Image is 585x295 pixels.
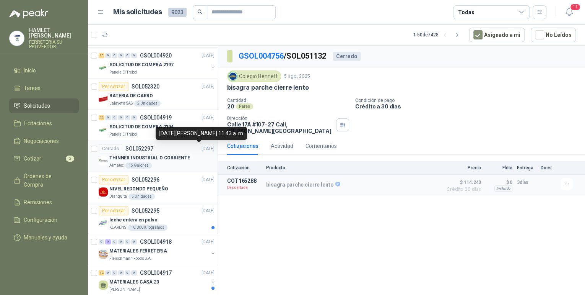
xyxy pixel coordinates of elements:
[227,178,262,184] p: COT165288
[9,98,79,113] a: Solicitudes
[227,165,262,170] p: Cotización
[132,208,159,213] p: SOL052295
[29,28,79,38] p: HAMLET [PERSON_NAME]
[99,53,104,58] div: 10
[105,53,111,58] div: 0
[239,50,327,62] p: / SOL051132
[227,184,262,192] p: Descartada
[355,103,582,110] p: Crédito a 30 días
[99,239,104,244] div: 0
[355,98,582,103] p: Condición de pago
[109,287,140,293] p: [PERSON_NAME]
[131,270,137,275] div: 0
[9,116,79,131] a: Licitaciones
[88,172,218,203] a: Por cotizarSOL052296[DATE] Company LogoNIVEL REDONDO PEQUEÑOBlanquita5 Unidades
[99,187,108,197] img: Company Logo
[112,239,117,244] div: 0
[9,9,48,18] img: Logo peakr
[236,103,253,110] div: Pares
[24,216,57,224] span: Configuración
[125,270,130,275] div: 0
[131,53,137,58] div: 0
[227,98,349,103] p: Cantidad
[109,256,152,262] p: Fleischmann Foods S.A.
[517,165,536,170] p: Entrega
[99,144,122,153] div: Cerrado
[125,53,130,58] div: 0
[9,81,79,95] a: Tareas
[562,5,576,19] button: 11
[99,249,108,259] img: Company Logo
[118,115,124,120] div: 0
[112,115,117,120] div: 0
[109,162,124,169] p: Almatec
[88,141,218,172] a: CerradoSOL052297[DATE] Company LogoTHINNER INDUSTRIAL O CORRIENTEAlmatec15 Galones
[24,137,59,145] span: Negociaciones
[24,154,41,163] span: Cotizar
[109,131,137,138] p: Panela El Trébol
[125,239,130,244] div: 0
[140,115,172,120] p: GSOL004919
[271,142,293,150] div: Actividad
[109,185,168,193] p: NIVEL REDONDO PEQUEÑO
[229,72,237,80] img: Company Logo
[88,79,218,110] a: Por cotizarSOL052320[DATE] Company LogoBATERIA DE CARROLafayette SAS2 Unidades
[99,206,128,215] div: Por cotizar
[24,198,52,206] span: Remisiones
[227,142,258,150] div: Cotizaciones
[201,145,214,152] p: [DATE]
[131,239,137,244] div: 0
[227,84,309,92] p: bisagra parche cierre lento
[99,51,216,75] a: 10 0 0 0 0 0 GSOL004920[DATE] Company LogoSOLICITUD DE COMPRA 2197Panela El Trébol
[227,121,333,134] p: Calle 17A #107-27 Cali , [PERSON_NAME][GEOGRAPHIC_DATA]
[29,40,79,49] p: FERRETERIA SU PROVEEDOR
[168,8,187,17] span: 9023
[128,225,167,231] div: 10.000 Kilogramos
[9,134,79,148] a: Negociaciones
[531,28,576,42] button: No Leídos
[239,51,284,61] a: GSOL004756
[99,270,104,275] div: 12
[132,84,159,89] p: SOL052320
[458,8,474,16] div: Todas
[99,156,108,166] img: Company Logo
[112,270,117,275] div: 0
[109,100,133,107] p: Lafayette SAS
[105,239,111,244] div: 5
[99,268,216,293] a: 12 0 0 0 0 0 GSOL004917[DATE] MATERIALES CASA 23[PERSON_NAME]
[118,239,124,244] div: 0
[99,113,216,138] a: 22 0 0 0 0 0 GSOL004919[DATE] Company LogoSOLICITUD DE COMPRA 2194Panela El Trébol
[99,237,216,262] a: 0 5 0 0 0 0 GSOL004918[DATE] Company LogoMATERIALES FERRETERIAFleischmann Foods S.A.
[443,178,481,187] span: $ 114.240
[284,73,310,80] p: 5 ago, 2025
[109,123,174,131] p: SOLICITUD DE COMPRA 2194
[469,28,525,42] button: Asignado a mi
[99,175,128,184] div: Por cotizar
[109,225,126,231] p: KLARENS
[266,182,340,188] p: bisagra parche cierre lento
[24,84,41,92] span: Tareas
[9,151,79,166] a: Cotizar2
[105,115,111,120] div: 0
[197,9,203,15] span: search
[109,154,190,162] p: THINNER INDUSTRIAL O CORRIENTE
[99,63,108,72] img: Company Logo
[88,203,218,234] a: Por cotizarSOL052295[DATE] Company Logoleche entera en polvoKLARENS10.000 Kilogramos
[486,178,512,187] p: $ 0
[413,29,463,41] div: 1 - 50 de 7428
[201,176,214,184] p: [DATE]
[570,3,580,11] span: 11
[443,187,481,192] span: Crédito 30 días
[112,53,117,58] div: 0
[105,270,111,275] div: 0
[9,63,79,78] a: Inicio
[266,165,438,170] p: Producto
[109,69,137,75] p: Panela El Trébol
[99,218,108,228] img: Company Logo
[443,165,481,170] p: Precio
[517,178,536,187] p: 3 días
[109,216,157,224] p: leche entera en polvo
[99,115,104,120] div: 22
[201,52,214,59] p: [DATE]
[9,230,79,245] a: Manuales y ayuda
